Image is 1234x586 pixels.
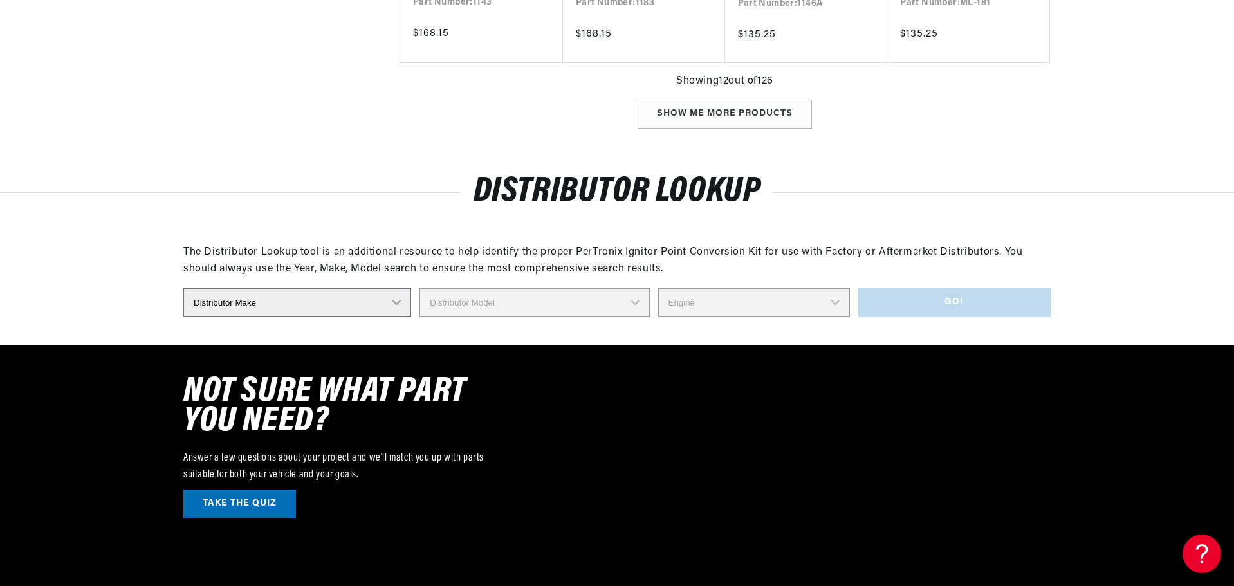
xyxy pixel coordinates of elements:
a: TAKE THE QUIZ [183,490,296,518]
div: The Distributor Lookup tool is an additional resource to help identify the proper PerTronix Ignit... [183,244,1051,277]
span: Answer a few questions about your project and we'll match you up with parts suitable for both you... [183,453,484,480]
div: Show me more products [638,100,812,129]
span: Showing 12 out of 126 [676,73,773,90]
span: NOT SURE WHAT PART YOU NEED? [183,374,466,440]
